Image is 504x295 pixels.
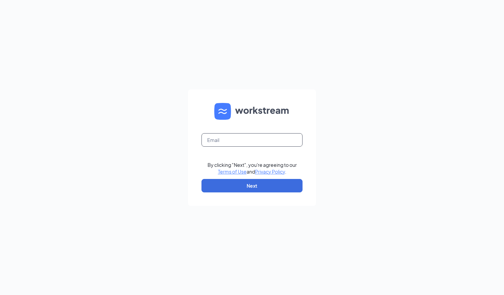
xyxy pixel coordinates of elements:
img: WS logo and Workstream text [214,103,290,120]
a: Privacy Policy [255,169,285,175]
input: Email [201,133,303,147]
div: By clicking "Next", you're agreeing to our and . [208,161,297,175]
button: Next [201,179,303,192]
a: Terms of Use [218,169,247,175]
